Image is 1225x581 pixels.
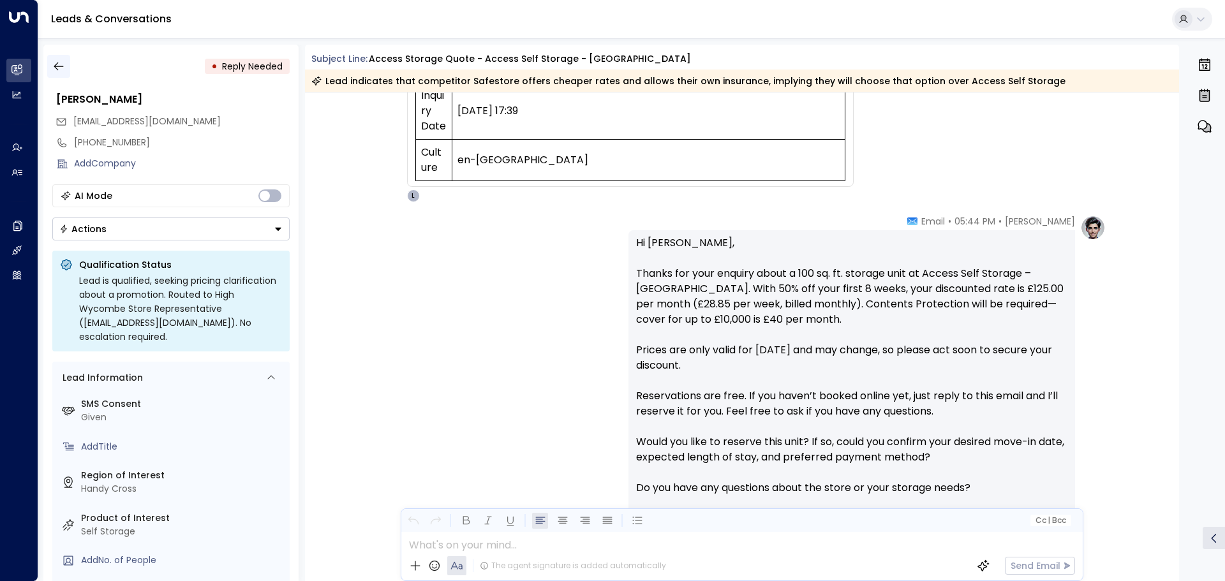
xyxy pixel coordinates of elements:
[311,52,367,65] span: Subject Line:
[948,215,951,228] span: •
[74,136,290,149] div: [PHONE_NUMBER]
[81,397,285,411] label: SMS Consent
[405,513,421,529] button: Undo
[407,189,420,202] div: L
[81,469,285,482] label: Region of Interest
[921,215,945,228] span: Email
[58,371,143,385] div: Lead Information
[211,55,218,78] div: •
[1080,215,1106,240] img: profile-logo.png
[79,274,282,344] div: Lead is qualified, seeking pricing clarification about a promotion. Routed to High Wycombe Store ...
[1030,515,1071,527] button: Cc|Bcc
[999,215,1002,228] span: •
[79,258,282,271] p: Qualification Status
[81,511,285,525] label: Product of Interest
[954,215,995,228] span: 05:44 PM
[59,223,107,235] div: Actions
[81,525,285,538] div: Self Storage
[480,560,666,571] div: The agent signature is added automatically
[1048,516,1050,525] span: |
[52,217,290,240] button: Actions
[452,140,845,181] td: en-[GEOGRAPHIC_DATA]
[75,189,112,202] div: AI Mode
[81,482,285,496] div: Handy Cross
[427,513,443,529] button: Redo
[81,411,285,424] div: Given
[1035,516,1065,525] span: Cc Bcc
[415,83,452,140] td: Inquiry Date
[74,157,290,170] div: AddCompany
[81,554,285,567] div: AddNo. of People
[636,235,1067,511] p: Hi [PERSON_NAME], Thanks for your enquiry about a 100 sq. ft. storage unit at Access Self Storage...
[1005,215,1075,228] span: [PERSON_NAME]
[73,115,221,128] span: [EMAIL_ADDRESS][DOMAIN_NAME]
[311,75,1065,87] div: Lead indicates that competitor Safestore offers cheaper rates and allows their own insurance, imp...
[52,217,290,240] div: Button group with a nested menu
[56,92,290,107] div: [PERSON_NAME]
[81,440,285,453] div: AddTitle
[222,60,283,73] span: Reply Needed
[415,140,452,181] td: Culture
[73,115,221,128] span: spitzergirl@hotmail.co.uk
[452,83,845,140] td: [DATE] 17:39
[51,11,172,26] a: Leads & Conversations
[369,52,691,66] div: Access Storage Quote - Access Self Storage - [GEOGRAPHIC_DATA]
